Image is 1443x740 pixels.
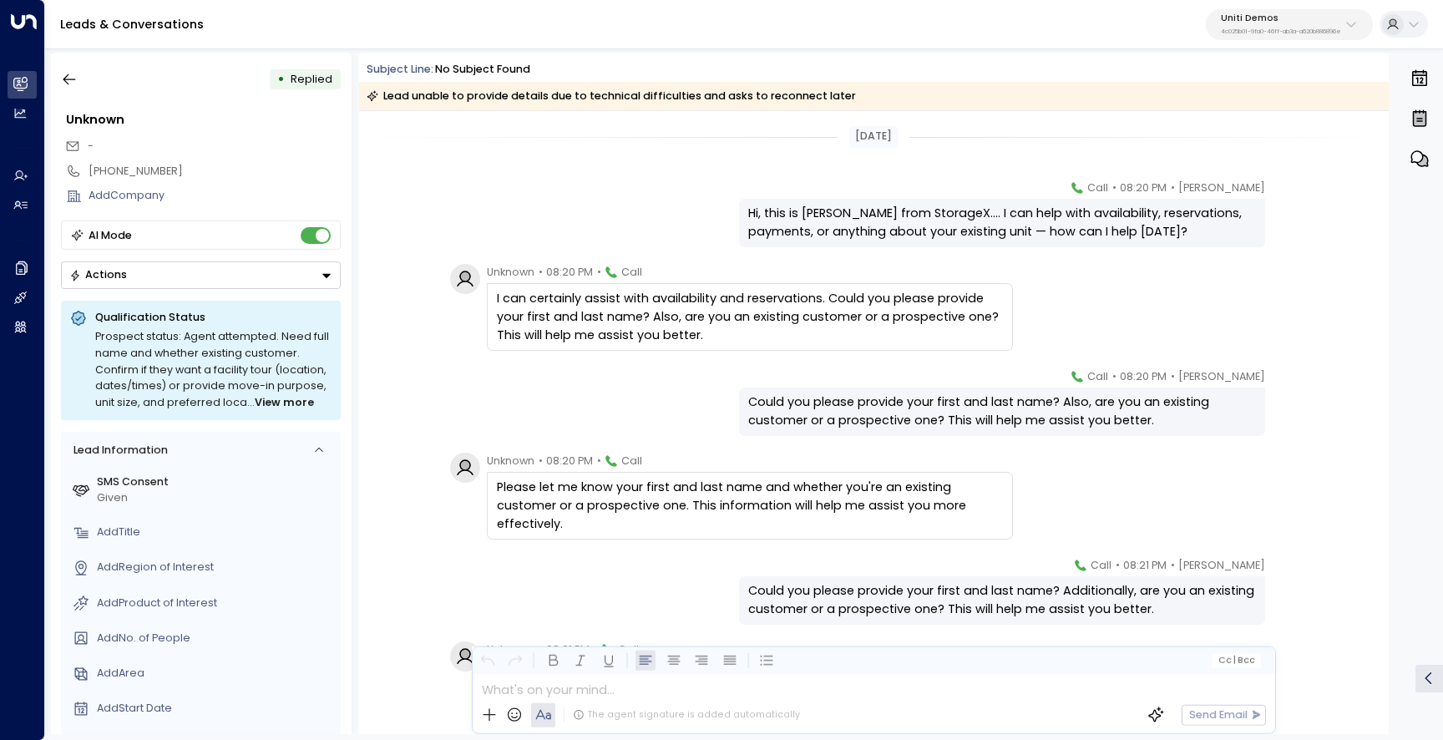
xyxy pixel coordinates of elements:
div: Could you please provide your first and last name? Also, are you an existing customer or a prospe... [748,393,1256,429]
span: Call [1091,557,1111,574]
label: SMS Consent [97,474,335,490]
span: | [1233,656,1236,666]
div: Hi, this is [PERSON_NAME] from StorageX.... I can help with availability, reservations, payments,... [748,205,1256,241]
img: 110_headshot.jpg [1272,180,1302,210]
div: AddTitle [97,525,335,540]
span: • [539,641,543,658]
span: Call [1087,368,1108,385]
div: AddCompany [89,188,341,204]
span: Call [621,264,642,281]
span: • [1171,180,1175,196]
div: • [277,66,285,93]
button: Uniti Demos4c025b01-9fa0-46ff-ab3a-a620b886896e [1206,9,1373,40]
span: • [1116,557,1120,574]
div: Actions [69,268,127,281]
img: 110_headshot.jpg [1272,557,1302,587]
button: Actions [61,261,341,289]
span: Call [1087,180,1108,196]
div: Lead unable to provide details due to technical difficulties and asks to reconnect later [367,88,856,104]
span: [PERSON_NAME] [1178,557,1265,574]
div: The agent signature is added automatically [573,708,800,722]
span: • [597,264,601,281]
span: Unknown [487,264,534,281]
div: AddRegion of Interest [97,560,335,575]
span: Cc Bcc [1218,656,1255,666]
img: 110_headshot.jpg [1272,368,1302,398]
span: • [539,453,543,469]
p: Qualification Status [95,310,332,325]
div: I can certainly assist with availability and reservations. Could you please provide your first an... [497,290,1003,344]
span: • [1112,180,1116,196]
span: 08:20 PM [546,453,593,469]
div: Please let me know your first and last name and whether you're an existing customer or a prospect... [497,479,1003,533]
span: 08:20 PM [1120,368,1167,385]
a: Leads & Conversations [60,16,204,33]
div: Unknown [66,111,341,129]
div: Given [97,490,335,506]
span: • [594,641,598,658]
span: • [597,453,601,469]
span: 08:21 PM [546,641,590,658]
span: - [88,139,94,153]
span: 08:20 PM [546,264,593,281]
div: No subject found [435,62,530,78]
div: Prospect status: Agent attempted. Need full name and whether existing customer. Confirm if they w... [95,328,332,411]
div: AI Mode [89,227,132,244]
button: Cc|Bcc [1212,653,1261,667]
span: • [1112,368,1116,385]
span: Unknown [487,641,534,658]
p: Uniti Demos [1221,13,1341,23]
div: [PHONE_NUMBER] [89,164,341,180]
button: Redo [505,651,526,672]
span: Replied [291,72,332,86]
span: • [1171,368,1175,385]
button: Undo [477,651,498,672]
span: Unknown [487,453,534,469]
div: Button group with a nested menu [61,261,341,289]
span: View more [255,394,314,411]
span: • [539,264,543,281]
span: 08:20 PM [1120,180,1167,196]
span: [PERSON_NAME] [1178,368,1265,385]
div: [DATE] [849,126,898,148]
div: Lead Information [68,443,167,459]
div: AddNo. of People [97,631,335,646]
span: Subject Line: [367,62,433,76]
span: • [1171,557,1175,574]
span: Call [621,453,642,469]
div: AddStart Date [97,701,335,717]
div: AddArea [97,666,335,682]
span: Call [618,641,639,658]
span: 08:21 PM [1123,557,1167,574]
span: [PERSON_NAME] [1178,180,1265,196]
div: AddProduct of Interest [97,596,335,611]
p: 4c025b01-9fa0-46ff-ab3a-a620b886896e [1221,28,1341,35]
div: Could you please provide your first and last name? Additionally, are you an existing customer or ... [748,582,1256,618]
